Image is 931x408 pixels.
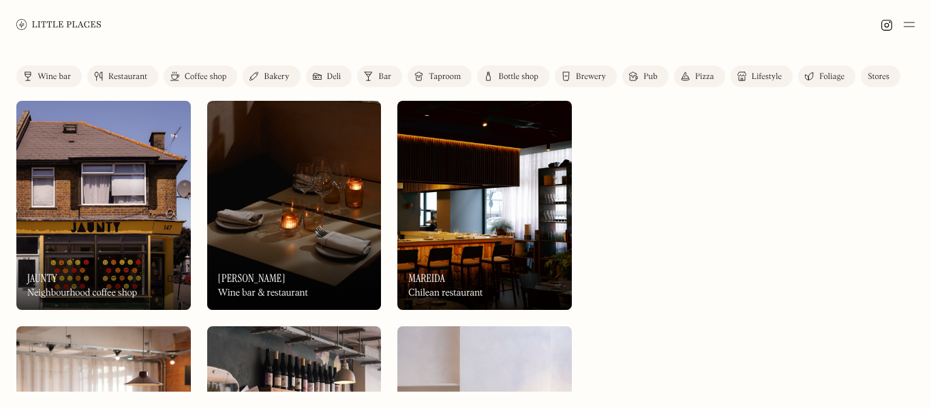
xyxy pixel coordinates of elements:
a: JauntyJauntyJauntyNeighbourhood coffee shop [16,101,191,310]
div: Neighbourhood coffee shop [27,287,137,299]
a: Restaurant [87,65,158,87]
a: Brewery [555,65,617,87]
div: Pizza [695,73,714,81]
div: Bakery [264,73,289,81]
div: Coffee shop [185,73,226,81]
div: Wine bar [37,73,71,81]
a: Pub [622,65,669,87]
a: Coffee shop [164,65,237,87]
div: Brewery [576,73,606,81]
div: Chilean restaurant [408,287,483,299]
a: Taproom [408,65,472,87]
div: Bottle shop [498,73,538,81]
div: Lifestyle [752,73,782,81]
a: Bottle shop [477,65,549,87]
a: Bakery [243,65,300,87]
img: Jaunty [16,101,191,310]
div: Bar [378,73,391,81]
a: MareidaMareidaMareidaChilean restaurant [397,101,572,310]
a: Deli [306,65,352,87]
div: Restaurant [108,73,147,81]
div: Foliage [819,73,844,81]
h3: Jaunty [27,272,57,285]
div: Stores [868,73,889,81]
a: Foliage [798,65,855,87]
a: Pizza [674,65,725,87]
a: Wine bar [16,65,82,87]
h3: [PERSON_NAME] [218,272,286,285]
a: Stores [861,65,900,87]
a: Lifestyle [731,65,793,87]
a: Bar [357,65,402,87]
div: Pub [643,73,658,81]
img: Luna [207,101,382,310]
a: LunaLuna[PERSON_NAME]Wine bar & restaurant [207,101,382,310]
img: Mareida [397,101,572,310]
div: Taproom [429,73,461,81]
div: Deli [327,73,341,81]
div: Wine bar & restaurant [218,287,308,299]
h3: Mareida [408,272,445,285]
